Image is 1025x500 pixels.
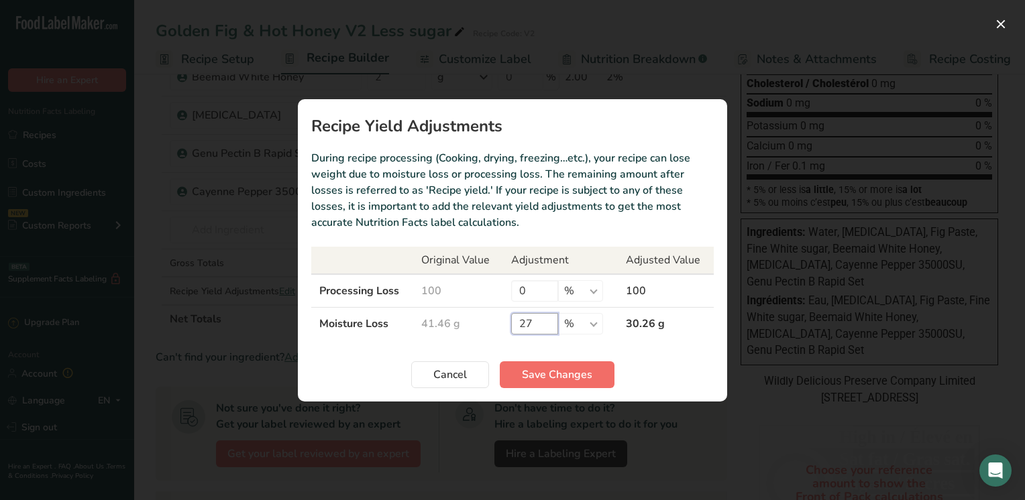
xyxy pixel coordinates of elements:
td: 100 [413,274,503,308]
td: Processing Loss [311,274,413,308]
td: 100 [618,274,714,308]
th: Adjusted Value [618,247,714,274]
div: Open Intercom Messenger [979,454,1012,487]
button: Save Changes [500,361,614,388]
p: During recipe processing (Cooking, drying, freezing…etc.), your recipe can lose weight due to moi... [311,150,714,231]
span: Cancel [433,367,467,383]
th: Original Value [413,247,503,274]
td: 30.26 g [618,307,714,340]
h1: Recipe Yield Adjustments [311,118,714,134]
span: Save Changes [522,367,592,383]
td: Moisture Loss [311,307,413,340]
td: 41.46 g [413,307,503,340]
button: Cancel [411,361,489,388]
th: Adjustment [503,247,618,274]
